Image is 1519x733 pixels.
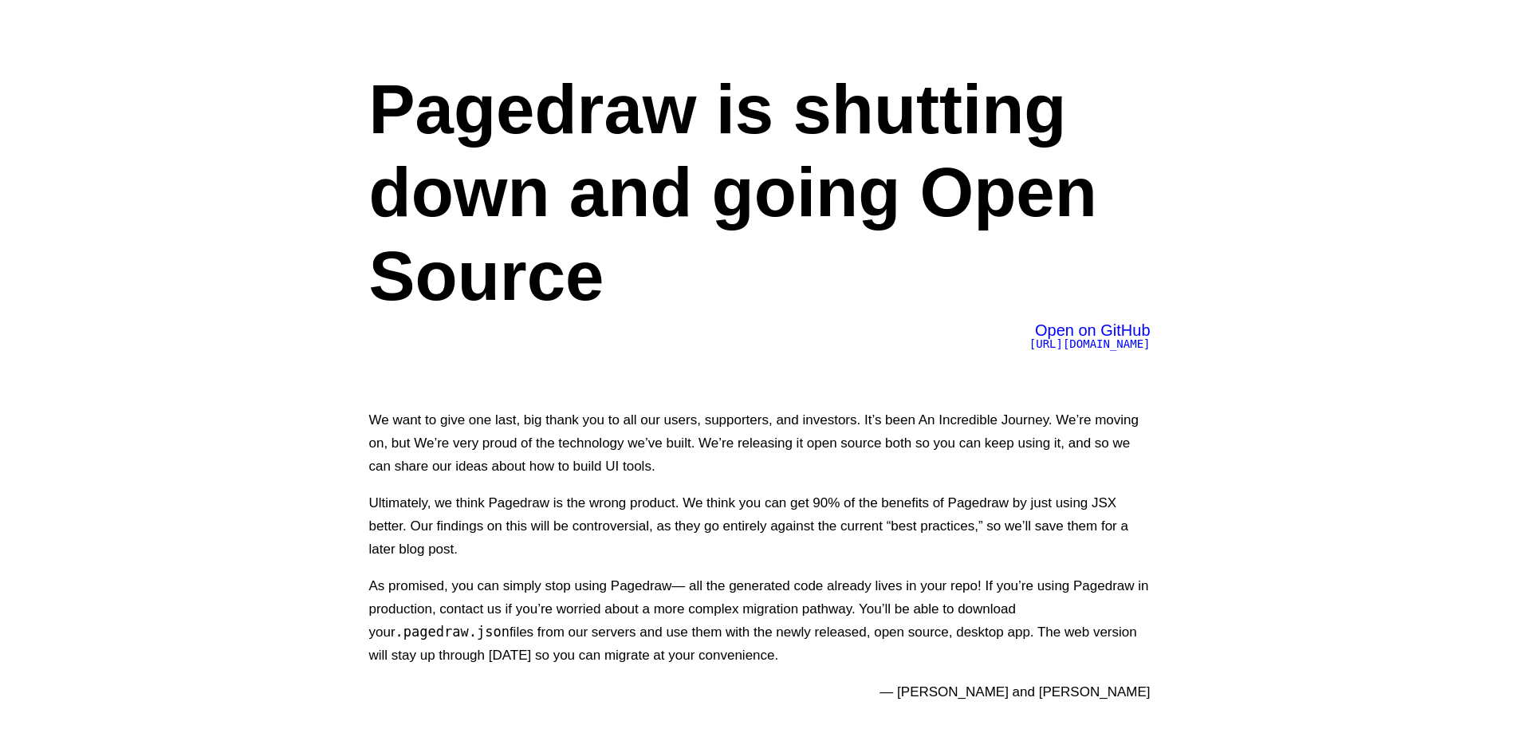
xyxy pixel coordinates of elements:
[369,68,1151,317] h1: Pagedraw is shutting down and going Open Source
[369,491,1151,561] p: Ultimately, we think Pagedraw is the wrong product. We think you can get 90% of the benefits of P...
[369,680,1151,703] p: — [PERSON_NAME] and [PERSON_NAME]
[395,624,510,640] code: .pagedraw.json
[1029,337,1151,350] span: [URL][DOMAIN_NAME]
[1035,321,1151,339] span: Open on GitHub
[369,574,1151,667] p: As promised, you can simply stop using Pagedraw— all the generated code already lives in your rep...
[369,408,1151,478] p: We want to give one last, big thank you to all our users, supporters, and investors. It’s been An...
[1029,325,1151,350] a: Open on GitHub[URL][DOMAIN_NAME]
